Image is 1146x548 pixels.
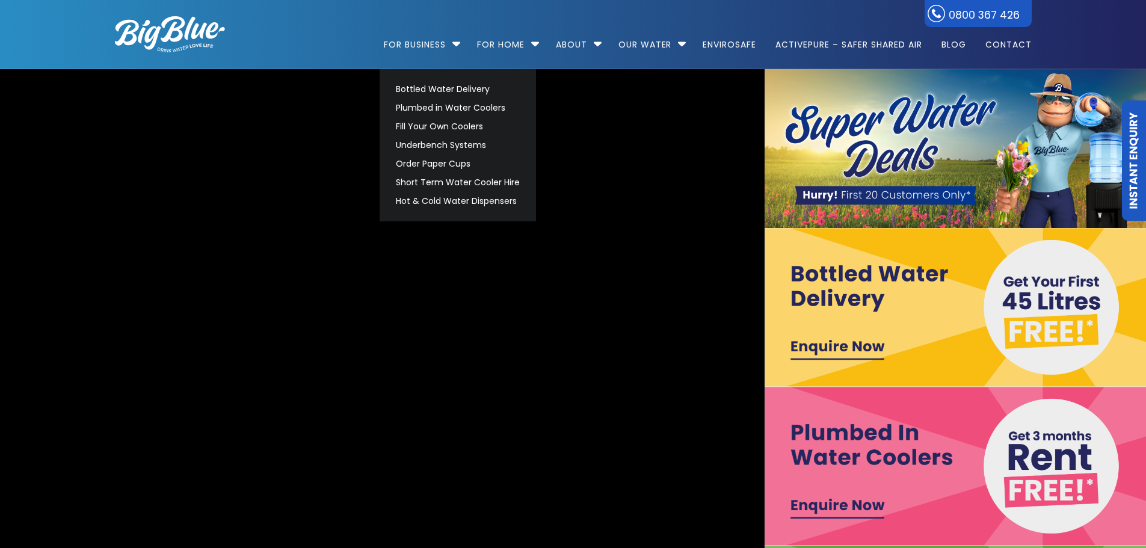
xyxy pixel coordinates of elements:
[390,136,525,155] a: Underbench Systems
[115,16,225,52] img: logo
[390,80,525,99] a: Bottled Water Delivery
[390,99,525,117] a: Plumbed in Water Coolers
[390,155,525,173] a: Order Paper Cups
[390,192,525,211] a: Hot & Cold Water Dispensers
[390,117,525,136] a: Fill Your Own Coolers
[390,173,525,192] a: Short Term Water Cooler Hire
[1122,100,1146,221] a: Instant Enquiry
